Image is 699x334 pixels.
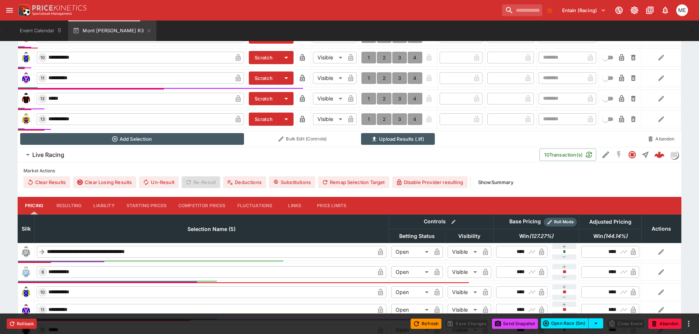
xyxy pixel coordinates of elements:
button: Liability [87,197,120,214]
button: SGM Disabled [612,148,626,161]
img: PriceKinetics Logo [16,3,31,18]
div: liveracing [670,150,678,159]
div: Visible [313,93,345,104]
button: 2 [377,72,392,84]
div: split button [541,318,603,329]
span: 11 [39,307,46,312]
span: Betting Status [391,232,443,241]
div: Open [391,266,431,278]
button: Refresh [411,319,441,329]
img: runner 11 [20,304,32,316]
button: ShowSummary [474,176,518,188]
img: runner 12 [20,93,32,104]
div: Visible [448,286,480,298]
div: Visible [313,113,345,125]
button: Documentation [643,4,656,17]
img: blank-silk.png [20,246,32,258]
button: Connected to PK [612,4,626,17]
th: Adjusted Pricing [579,214,641,229]
button: 3 [392,72,407,84]
button: Scratch [249,51,279,64]
button: Substitutions [269,176,315,188]
div: 42e6ac67-39e4-4797-ad02-94c3e38a3fc9 [654,150,665,160]
th: Silk [18,214,34,243]
button: Pricing [18,197,51,214]
button: No Bookmarks [544,4,556,16]
button: Deductions [223,176,266,188]
button: 4 [408,113,422,125]
button: Rollback [7,319,37,329]
button: 4 [408,52,422,63]
div: Visible [448,246,480,258]
span: Mark an event as closed and abandoned. [648,319,681,327]
button: Select Tenant [558,4,610,16]
h6: Live Racing [32,151,64,159]
button: more [684,319,693,328]
em: ( 144.14 %) [603,232,627,241]
span: Selection Name (5) [179,225,244,234]
th: Actions [641,214,681,243]
span: Re-Result [182,176,220,188]
img: liveracing [670,151,678,159]
button: Disable Provider resulting [392,176,467,188]
button: 1 [361,72,376,84]
button: Bulk Edit (Controls) [248,133,357,145]
button: Competitor Prices [172,197,232,214]
div: Visible [448,266,480,278]
button: Un-Result [139,176,178,188]
button: Mont [PERSON_NAME] R3 [68,21,156,41]
span: 13 [39,117,46,122]
div: Visible [448,304,480,316]
button: 4 [408,72,422,84]
button: Scratch [249,71,279,85]
div: Matt Easter [676,4,688,16]
button: 3 [392,93,407,104]
img: runner 10 [20,52,32,63]
a: 42e6ac67-39e4-4797-ad02-94c3e38a3fc9 [652,147,667,162]
button: Links [278,197,311,214]
button: 1 [361,113,376,125]
img: runner 10 [20,286,32,298]
button: Starting Prices [121,197,172,214]
img: PriceKinetics [32,5,87,11]
button: Add Selection [20,133,244,145]
input: search [502,4,542,16]
button: Bulk edit [449,217,458,227]
button: Abandon [648,319,681,329]
div: Open [391,246,431,258]
button: Scratch [249,92,279,105]
button: Edit Detail [599,148,612,161]
div: Open [391,286,431,298]
button: Toggle light/dark mode [628,4,641,17]
button: Fluctuations [232,197,278,214]
button: 2 [377,113,392,125]
button: 3 [392,52,407,63]
div: Visible [313,52,345,63]
button: 2 [377,52,392,63]
button: Closed [626,148,639,161]
span: 10 [39,290,46,295]
button: 1 [361,93,376,104]
img: logo-cerberus--red.svg [654,150,665,160]
label: Market Actions [23,165,676,176]
button: open drawer [3,4,16,17]
span: 6 [40,269,45,275]
button: select merge strategy [589,318,603,329]
button: Live Racing [18,147,539,162]
button: Scratch [249,113,279,126]
img: runner 11 [20,72,32,84]
div: Base Pricing [506,217,544,226]
button: Straight [639,148,652,161]
button: Clear Results [23,176,70,188]
button: Price Limits [311,197,352,214]
button: Event Calendar [15,21,67,41]
em: ( 127.27 %) [529,232,553,241]
button: Abandon [644,133,679,145]
button: 4 [408,93,422,104]
span: Roll Mode [551,219,577,225]
img: Sportsbook Management [32,12,72,15]
button: Matt Easter [674,2,690,18]
button: Upload Results (.lif) [361,133,435,145]
span: Win(127.27%) [511,232,561,241]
